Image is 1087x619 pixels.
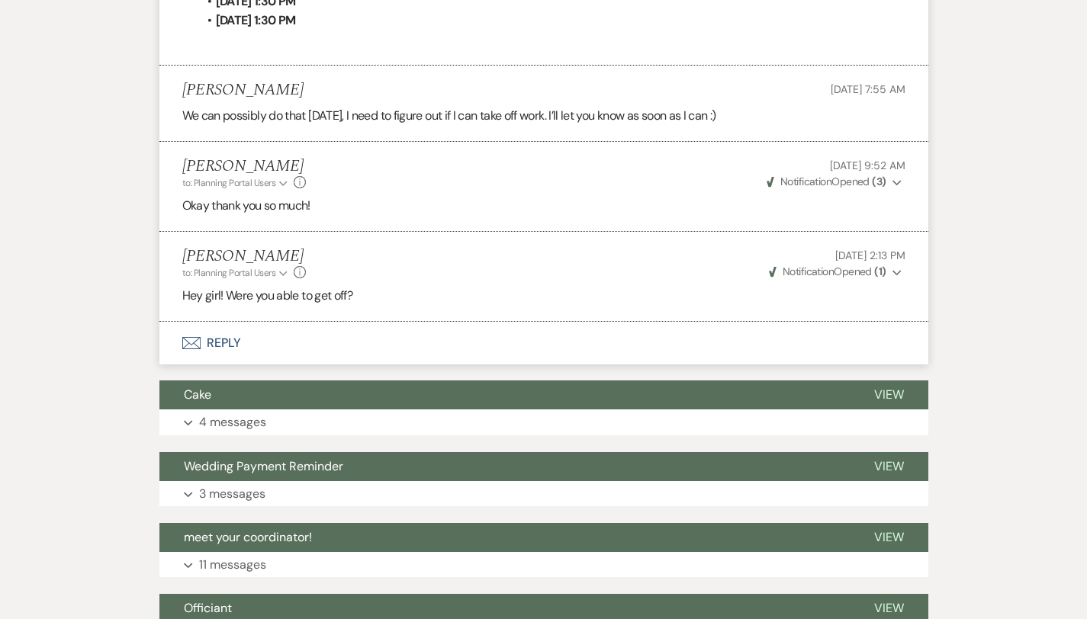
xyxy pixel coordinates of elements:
[874,458,904,474] span: View
[831,82,905,96] span: [DATE] 7:55 AM
[767,175,886,188] span: Opened
[182,196,905,216] p: Okay thank you so much!
[780,175,831,188] span: Notification
[850,380,928,409] button: View
[159,409,928,435] button: 4 messages
[767,264,905,280] button: NotificationOpened (1)
[199,555,266,575] p: 11 messages
[835,249,905,262] span: [DATE] 2:13 PM
[184,386,211,403] span: Cake
[874,600,904,616] span: View
[764,174,905,190] button: NotificationOpened (3)
[159,523,850,552] button: meet your coordinator!
[783,265,834,278] span: Notification
[182,106,905,126] p: We can possibly do that [DATE], I need to figure out if I can take off work. I’ll let you know as...
[199,484,265,504] p: 3 messages
[874,386,904,403] span: View
[182,247,307,266] h5: [PERSON_NAME]
[159,380,850,409] button: Cake
[199,412,266,432] p: 4 messages
[872,175,886,188] strong: ( 3 )
[184,458,343,474] span: Wedding Payment Reminder
[182,157,307,176] h5: [PERSON_NAME]
[182,267,276,279] span: to: Planning Portal Users
[182,176,291,190] button: to: Planning Portal Users
[850,452,928,481] button: View
[182,81,304,100] h5: [PERSON_NAME]
[159,322,928,364] button: Reply
[850,523,928,552] button: View
[182,286,905,306] p: Hey girl! Were you able to get off?
[216,12,296,28] strong: [DATE] 1:30 PM
[182,266,291,280] button: to: Planning Portal Users
[159,452,850,481] button: Wedding Payment Reminder
[874,265,886,278] strong: ( 1 )
[159,552,928,578] button: 11 messages
[830,159,905,172] span: [DATE] 9:52 AM
[874,529,904,545] span: View
[182,177,276,189] span: to: Planning Portal Users
[184,529,312,545] span: meet your coordinator!
[769,265,886,278] span: Opened
[184,600,232,616] span: Officiant
[159,481,928,507] button: 3 messages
